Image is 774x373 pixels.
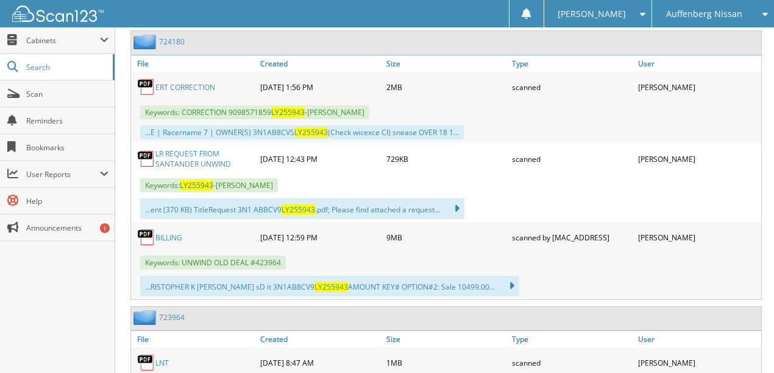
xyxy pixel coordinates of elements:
[271,107,305,117] span: LY255943
[383,145,509,172] div: 729KB
[635,225,761,249] div: [PERSON_NAME]
[509,331,635,347] a: Type
[666,10,742,18] span: Auffenberg Nissan
[383,55,509,72] a: Size
[133,310,159,325] img: folder2.png
[257,225,383,249] div: [DATE] 12:59 PM
[140,276,519,296] div: ...RISTOPHER K [PERSON_NAME] sD it 3N1AB8CV9 AMOUNT KEY# OPTION#2: Sale 10499.00...
[100,223,110,233] div: 1
[383,331,509,347] a: Size
[155,82,215,92] a: ERT CORRECTION
[383,75,509,99] div: 2MB
[26,142,108,153] span: Bookmarks
[635,75,761,99] div: [PERSON_NAME]
[294,127,328,138] span: LY255943
[26,169,100,180] span: User Reports
[509,75,635,99] div: scanned
[26,223,108,233] span: Announcements
[140,198,464,219] div: ...ent (370 KB) TitleRequest 3N1 ABBCV9 .pdf; Please find attached a request...
[159,312,185,322] a: 723964
[558,10,626,18] span: [PERSON_NAME]
[713,315,774,373] iframe: Chat Widget
[26,62,107,72] span: Search
[282,204,315,215] span: LY255943
[257,75,383,99] div: [DATE] 1:56 PM
[155,148,254,169] a: LR REQUEST FROM SANTANDER UNWIND
[12,5,104,22] img: scan123-logo-white.svg
[140,125,464,139] div: ...E | Racername 7 | OWNER(S) 3N1AB8CVS (Check wicexce CI) snease OVER 18 1...
[509,55,635,72] a: Type
[383,225,509,249] div: 9MB
[26,196,108,206] span: Help
[137,354,155,372] img: PDF.png
[159,37,185,47] a: 724180
[26,35,100,46] span: Cabinets
[26,116,108,126] span: Reminders
[509,145,635,172] div: scanned
[257,331,383,347] a: Created
[137,150,155,168] img: PDF.png
[509,225,635,249] div: scanned by [MAC_ADDRESS]
[140,105,369,119] span: Keywords: CORRECTION 9098571859 -[PERSON_NAME]
[137,228,155,246] img: PDF.png
[155,358,169,368] a: LNT
[257,55,383,72] a: Created
[635,55,761,72] a: User
[257,145,383,172] div: [DATE] 12:43 PM
[131,55,257,72] a: File
[131,331,257,347] a: File
[635,145,761,172] div: [PERSON_NAME]
[26,89,108,99] span: Scan
[133,34,159,49] img: folder2.png
[635,331,761,347] a: User
[140,178,278,192] span: Keywords: -[PERSON_NAME]
[137,78,155,96] img: PDF.png
[314,282,348,292] span: LY255943
[155,232,182,243] a: BILLING
[140,256,286,270] span: Keywords: UNWIND OLD DEAL #423964
[180,180,213,190] span: LY255943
